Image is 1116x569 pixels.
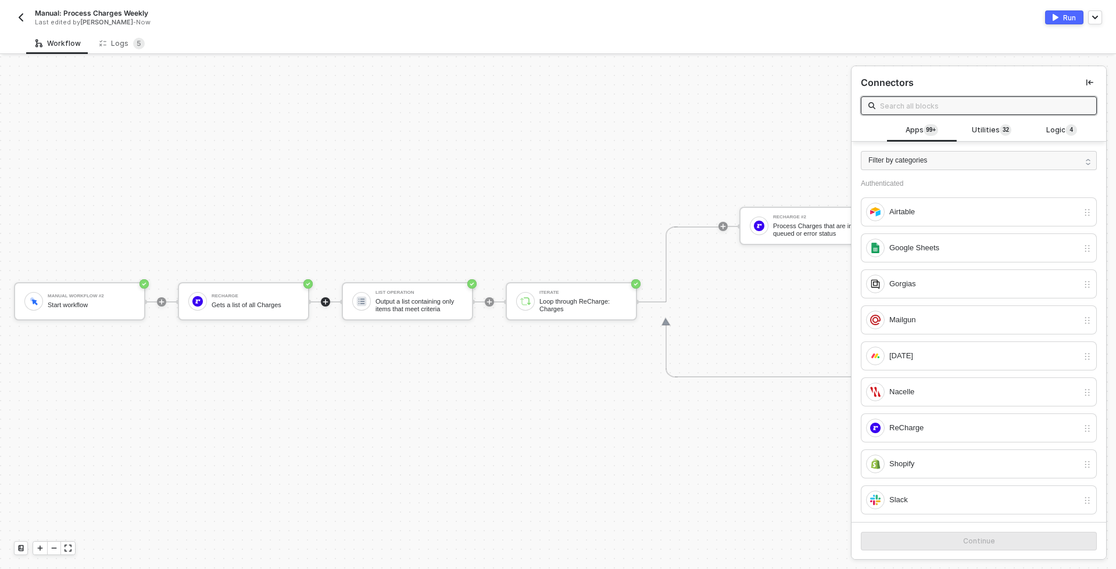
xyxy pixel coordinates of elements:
img: search [868,102,875,109]
span: Logic [1046,124,1077,137]
img: drag [1083,316,1092,325]
img: drag [1083,352,1092,361]
div: Manual Workflow #2 [48,294,135,298]
span: icon-success-page [139,279,149,289]
img: icon [28,296,39,306]
span: Manual: Process Charges Weekly [35,8,148,18]
span: Apps [906,124,938,137]
span: icon-play [322,298,329,305]
div: ReCharge [212,294,299,298]
button: Continue [861,532,1097,550]
img: icon [192,296,203,307]
div: Logs [99,38,145,49]
img: drag [1083,280,1092,289]
div: Slack [889,494,1078,506]
img: icon [754,221,764,231]
div: [DATE] [889,350,1078,362]
span: icon-minus [51,545,58,552]
span: icon-success-page [303,279,313,289]
span: icon-play [158,298,165,305]
div: Workflow [35,39,81,48]
button: back [14,10,28,24]
img: integration-icon [870,459,881,469]
img: drag [1083,496,1092,505]
div: Gets a list of all Charges [212,301,299,309]
div: Loop through ReCharge: Charges [539,298,627,312]
span: Utilities [972,124,1011,137]
div: Connectors [861,77,914,89]
img: activate [1053,14,1058,21]
div: Authenticated [861,179,1097,188]
img: drag [1083,208,1092,217]
span: 2 [1006,125,1009,135]
div: Mailgun [889,314,1078,326]
span: 4 [1070,125,1074,135]
div: Start workflow [48,301,135,309]
img: icon [356,296,367,307]
img: integration-icon [870,387,881,397]
img: integration-icon [870,315,881,325]
img: drag [1083,460,1092,469]
span: 3 [1003,125,1006,135]
img: integration-icon [870,351,881,361]
div: Process Charges that are in a queued or error status [773,222,860,237]
span: icon-play [720,223,727,230]
span: icon-success-page [467,279,477,289]
sup: 180 [924,124,938,136]
div: Output a list containing only items that meet criteria [375,298,463,312]
img: drag [1083,424,1092,433]
img: back [16,13,26,22]
span: icon-play [37,545,44,552]
div: Shopify [889,458,1078,470]
span: icon-play [486,298,493,305]
span: [PERSON_NAME] [80,18,133,26]
img: icon [520,296,531,307]
div: ReCharge #2 [773,215,860,219]
span: icon-expand [65,545,71,552]
div: List Operation [375,290,463,295]
input: Search all blocks [880,99,1089,112]
img: integration-icon [870,423,881,433]
img: drag [1083,244,1092,253]
img: integration-icon [870,207,881,217]
div: Iterate [539,290,627,295]
div: Gorgias [889,278,1078,290]
div: Airtable [889,206,1078,218]
span: 5 [137,39,141,48]
img: drag [1083,388,1092,397]
div: Google Sheets [889,242,1078,254]
span: icon-collapse-left [1086,79,1093,86]
sup: 4 [1065,124,1077,136]
sup: 5 [133,38,145,49]
span: Filter by categories [868,155,927,166]
div: ReCharge [889,422,1078,434]
sup: 32 [1000,124,1011,136]
button: activateRun [1045,10,1083,24]
img: integration-icon [870,243,881,253]
span: icon-success-page [631,279,641,289]
div: Last edited by - Now [35,18,531,27]
img: integration-icon [870,279,881,289]
img: integration-icon [870,495,881,505]
div: Run [1063,13,1076,23]
div: Nacelle [889,386,1078,398]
